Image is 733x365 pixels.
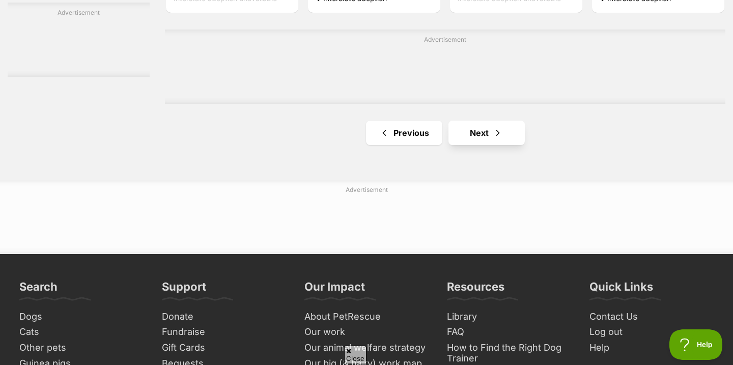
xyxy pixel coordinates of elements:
[8,3,150,77] div: Advertisement
[165,30,725,104] div: Advertisement
[165,121,725,145] nav: Pagination
[366,121,442,145] a: Previous page
[300,340,433,356] a: Our animal welfare strategy
[585,340,718,356] a: Help
[304,279,365,300] h3: Our Impact
[443,324,575,340] a: FAQ
[344,346,366,363] span: Close
[300,324,433,340] a: Our work
[158,324,290,340] a: Fundraise
[300,309,433,325] a: About PetRescue
[669,329,723,360] iframe: Help Scout Beacon - Open
[15,340,148,356] a: Other pets
[158,340,290,356] a: Gift Cards
[589,279,653,300] h3: Quick Links
[585,324,718,340] a: Log out
[158,309,290,325] a: Donate
[447,279,504,300] h3: Resources
[443,309,575,325] a: Library
[448,121,525,145] a: Next page
[15,309,148,325] a: Dogs
[585,309,718,325] a: Contact Us
[19,279,58,300] h3: Search
[15,324,148,340] a: Cats
[162,279,206,300] h3: Support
